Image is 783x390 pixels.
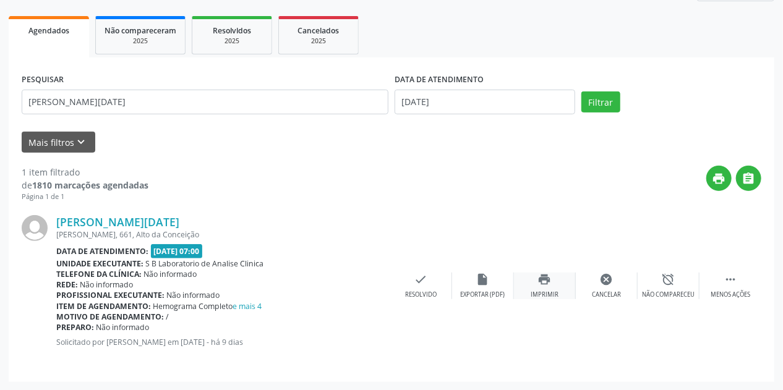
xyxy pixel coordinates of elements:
[166,312,169,322] span: /
[405,290,437,299] div: Resolvido
[105,36,176,46] div: 2025
[56,246,148,256] b: Data de atendimento:
[80,279,134,290] span: Não informado
[22,132,95,153] button: Mais filtroskeyboard_arrow_down
[712,172,726,185] i: print
[22,90,388,114] input: Nome, CNS
[22,179,148,192] div: de
[22,166,148,179] div: 1 item filtrado
[592,290,621,299] div: Cancelar
[288,36,349,46] div: 2025
[151,244,203,258] span: [DATE] 07:00
[461,290,505,299] div: Exportar (PDF)
[724,273,737,286] i: 
[56,215,179,229] a: [PERSON_NAME][DATE]
[581,91,620,112] button: Filtrar
[414,273,428,286] i: check
[75,135,88,149] i: keyboard_arrow_down
[153,301,262,312] span: Hemograma Completo
[56,229,390,240] div: [PERSON_NAME], 661, Alto da Conceição
[105,25,176,36] span: Não compareceram
[736,166,761,191] button: 
[711,290,750,299] div: Menos ações
[538,273,552,286] i: print
[298,25,340,36] span: Cancelados
[28,25,69,36] span: Agendados
[600,273,614,286] i: cancel
[662,273,675,286] i: alarm_off
[167,290,220,300] span: Não informado
[56,337,390,347] p: Solicitado por [PERSON_NAME] em [DATE] - há 9 dias
[642,290,695,299] div: Não compareceu
[144,269,197,279] span: Não informado
[476,273,490,286] i: insert_drive_file
[22,192,148,202] div: Página 1 de 1
[213,25,251,36] span: Resolvidos
[56,322,94,333] b: Preparo:
[56,258,143,269] b: Unidade executante:
[395,90,575,114] input: Selecione um intervalo
[96,322,150,333] span: Não informado
[531,290,558,299] div: Imprimir
[201,36,263,46] div: 2025
[22,215,48,241] img: img
[706,166,732,191] button: print
[56,312,164,322] b: Motivo de agendamento:
[395,70,484,90] label: DATA DE ATENDIMENTO
[32,179,148,191] strong: 1810 marcações agendadas
[56,301,151,312] b: Item de agendamento:
[56,279,78,290] b: Rede:
[742,172,756,185] i: 
[56,290,165,300] b: Profissional executante:
[146,258,264,269] span: S B Laboratorio de Analise Clinica
[233,301,262,312] a: e mais 4
[22,70,64,90] label: PESQUISAR
[56,269,142,279] b: Telefone da clínica:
